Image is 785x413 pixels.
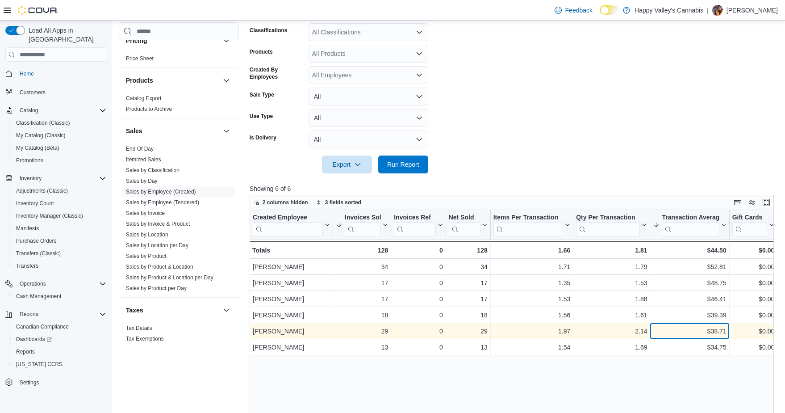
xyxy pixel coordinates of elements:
[16,68,106,79] span: Home
[378,156,428,173] button: Run Report
[653,326,726,337] div: $38.71
[16,68,38,79] a: Home
[126,36,219,45] button: Pricing
[13,321,72,332] a: Canadian Compliance
[20,311,38,318] span: Reports
[126,253,167,260] span: Sales by Product
[20,379,39,386] span: Settings
[221,126,232,136] button: Sales
[25,26,106,44] span: Load All Apps in [GEOGRAPHIC_DATA]
[253,278,330,288] div: [PERSON_NAME]
[126,126,142,135] h3: Sales
[126,263,193,270] span: Sales by Product & Location
[2,85,110,98] button: Customers
[250,66,305,80] label: Created By Employees
[732,214,767,236] div: Gift Card Sales
[16,377,106,388] span: Settings
[732,214,767,222] div: Gift Cards
[712,5,723,16] div: Maurice Brisson
[345,214,381,236] div: Invoices Sold
[9,290,110,303] button: Cash Management
[653,245,726,256] div: $44.50
[13,198,106,209] span: Inventory Count
[449,261,488,272] div: 34
[336,245,388,256] div: 128
[653,278,726,288] div: $48.75
[493,294,571,304] div: 1.53
[576,326,647,337] div: 2.14
[16,336,52,343] span: Dashboards
[253,342,330,353] div: [PERSON_NAME]
[394,278,443,288] div: 0
[9,129,110,142] button: My Catalog (Classic)
[732,310,774,320] div: $0.00
[13,223,106,234] span: Manifests
[394,310,443,320] div: 0
[126,106,172,112] a: Products to Archive
[119,93,239,118] div: Products
[119,143,239,297] div: Sales
[5,63,106,412] nav: Complex example
[9,320,110,333] button: Canadian Compliance
[16,377,42,388] a: Settings
[322,156,372,173] button: Export
[16,361,63,368] span: [US_STATE] CCRS
[126,285,187,291] a: Sales by Product per Day
[9,185,110,197] button: Adjustments (Classic)
[2,172,110,185] button: Inventory
[126,199,199,206] a: Sales by Employee (Tendered)
[250,197,312,208] button: 2 columns hidden
[493,214,570,236] button: Items Per Transaction
[336,342,388,353] div: 13
[13,185,106,196] span: Adjustments (Classic)
[662,214,719,236] div: Transaction Average
[126,145,154,152] span: End Of Day
[13,155,47,166] a: Promotions
[394,214,435,222] div: Invoices Ref
[309,109,428,127] button: All
[449,294,488,304] div: 17
[747,197,757,208] button: Display options
[448,214,487,236] button: Net Sold
[16,200,54,207] span: Inventory Count
[449,342,488,353] div: 13
[20,89,46,96] span: Customers
[394,245,443,256] div: 0
[394,294,443,304] div: 0
[119,53,239,67] div: Pricing
[126,210,165,217] span: Sales by Invoice
[13,143,63,153] a: My Catalog (Beta)
[126,336,164,342] a: Tax Exemptions
[13,143,106,153] span: My Catalog (Beta)
[576,342,647,353] div: 1.69
[13,211,87,221] a: Inventory Manager (Classic)
[9,117,110,129] button: Classification (Classic)
[313,197,365,208] button: 3 fields sorted
[387,160,419,169] span: Run Report
[126,189,196,195] a: Sales by Employee (Created)
[13,223,42,234] a: Manifests
[9,154,110,167] button: Promotions
[16,157,43,164] span: Promotions
[727,5,778,16] p: [PERSON_NAME]
[576,214,647,236] button: Qty Per Transaction
[252,245,330,256] div: Totals
[126,285,187,292] span: Sales by Product per Day
[16,87,49,98] a: Customers
[126,95,161,101] a: Catalog Export
[126,232,168,238] a: Sales by Location
[126,177,158,185] span: Sales by Day
[16,237,57,244] span: Purchase Orders
[13,346,38,357] a: Reports
[2,376,110,389] button: Settings
[13,359,66,370] a: [US_STATE] CCRS
[336,278,388,288] div: 17
[126,36,147,45] h3: Pricing
[253,294,330,304] div: [PERSON_NAME]
[13,155,106,166] span: Promotions
[16,119,70,126] span: Classification (Classic)
[126,55,154,62] span: Price Sheet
